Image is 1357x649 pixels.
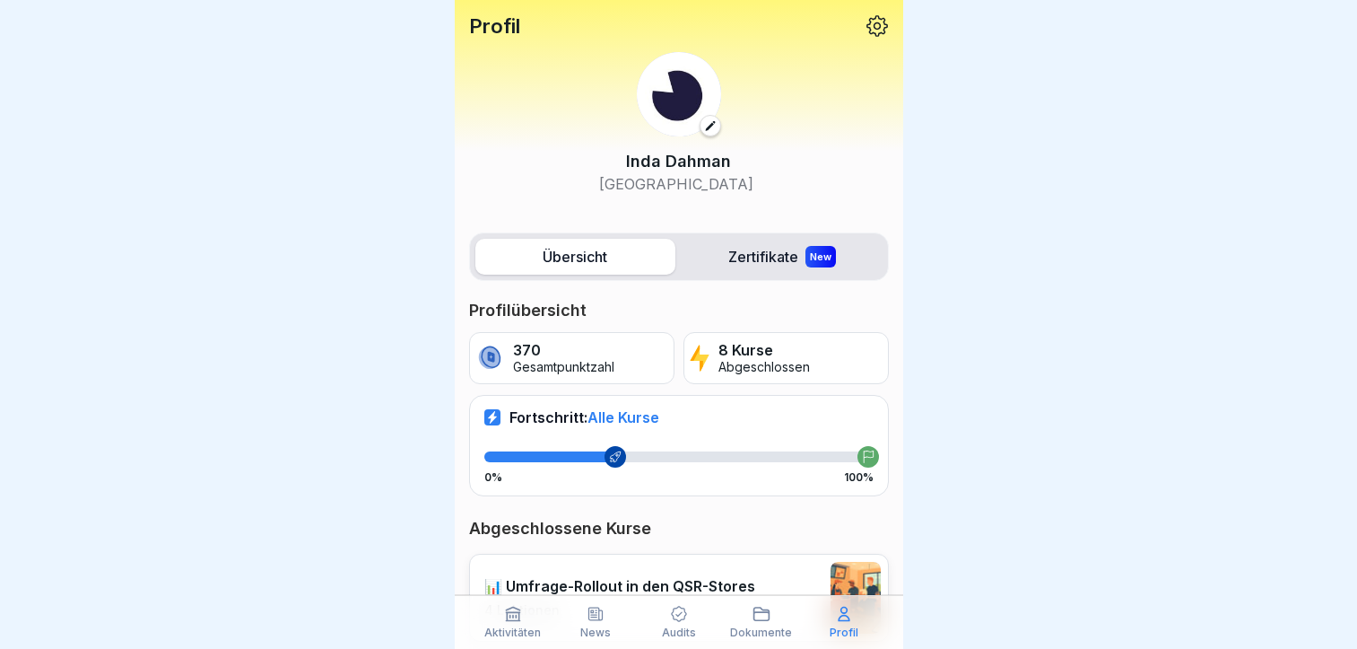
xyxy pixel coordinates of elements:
img: lightning.svg [690,343,710,373]
a: 📊 Umfrage-Rollout in den QSR-Stores4 Lektionen [469,554,889,642]
p: Fortschritt: [509,408,659,426]
p: 0% [484,471,502,484]
p: 📊 Umfrage-Rollout in den QSR-Stores [484,577,755,595]
img: coin.svg [475,343,505,373]
p: Aktivitäten [484,627,541,639]
p: 100% [844,471,874,484]
p: 370 [513,342,614,359]
label: Zertifikate [683,239,883,275]
p: 8 Kurse [718,342,810,359]
p: Inda Dahman [599,149,758,173]
p: Dokumente [730,627,792,639]
div: New [805,246,836,267]
label: Übersicht [475,239,675,275]
p: Abgeschlossene Kurse [469,518,889,539]
p: Profil [469,14,520,38]
p: Abgeschlossen [718,360,810,375]
p: News [580,627,611,639]
span: Alle Kurse [587,408,659,426]
img: micnv0ymr61u2o0zgun0bp1a.png [831,562,881,634]
p: Audits [662,627,696,639]
img: dgn6ymvmmfza13vslh7z01e0.png [637,52,721,136]
p: Gesamtpunktzahl [513,360,614,375]
p: Profilübersicht [469,300,889,321]
p: Profil [830,627,858,639]
p: [GEOGRAPHIC_DATA] [599,173,758,195]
